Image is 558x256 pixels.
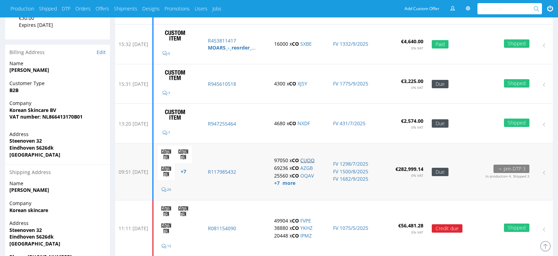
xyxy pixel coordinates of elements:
a: FV 1075/5/2025 [333,225,368,231]
strong: CO [292,157,299,164]
a: Jobs [212,5,221,12]
strong: €4,640.00 [401,38,423,45]
a: Add Custom Offer [401,3,443,14]
img: ico-item-custom-a8f9c3db6a5631ce2f509e228e8b95abde266dc4376634de7b166047de09ff05.png [175,203,192,220]
a: YKHZ [300,225,312,231]
div: Billing Address [5,45,110,60]
strong: Eindhoven 5626dk [9,144,54,151]
span: Due [436,119,445,128]
strong: Steenoven 32 [9,137,42,144]
img: ico-item-custom-a8f9c3db6a5631ce2f509e228e8b95abde266dc4376634de7b166047de09ff05.png [175,146,192,163]
a: AZGB [300,165,313,171]
strong: CO [289,120,296,127]
strong: €282,999.14 [395,166,423,172]
span: 7 [168,130,170,135]
p: 16000 x [274,40,324,47]
p: R453811417 [208,37,266,44]
span: Due [436,168,445,176]
p: Shipped [504,119,529,127]
p: → pre-DTP 3 [493,165,529,173]
strong: CO [292,232,299,239]
a: 26 [158,181,175,198]
strong: B2B [9,87,18,93]
span: Name [9,60,106,67]
p: 38880 x [274,225,324,232]
div: Shipping Address [5,164,110,180]
span: 26 [167,187,171,192]
a: OQAV [300,172,314,179]
strong: €3,225.00 [401,78,423,84]
span: Company [9,100,106,107]
p: 97050 x [274,157,324,164]
a: SXBE [300,40,312,47]
img: ico-item-custom-a8f9c3db6a5631ce2f509e228e8b95abde266dc4376634de7b166047de09ff05.png [158,146,175,163]
span: Customer Type [9,80,106,87]
p: 4300 x [274,80,324,87]
p: 0% VAT [390,173,423,178]
img: ico-item-custom-a8f9c3db6a5631ce2f509e228e8b95abde266dc4376634de7b166047de09ff05.png [158,163,175,180]
p: R947255464 [208,120,266,127]
strong: Steenoven 32 [9,227,42,233]
a: FVPE [300,217,311,224]
a: Promotions [165,5,190,12]
a: FV 1500/8/2025 [333,168,368,175]
strong: Korean Skincare BV [9,107,56,113]
p: Shipped [504,224,529,232]
a: Shipments [114,5,137,12]
p: Shipped [504,79,529,88]
img: ico-item-custom-a8f9c3db6a5631ce2f509e228e8b95abde266dc4376634de7b166047de09ff05.png [158,67,193,84]
a: Edit [97,49,106,56]
a: Production [10,5,34,12]
strong: +7 more [274,180,295,186]
td: 09:51 [DATE] [112,144,153,200]
strong: CO [292,225,299,231]
a: R081154090 [208,225,266,232]
a: Shipped [39,5,57,12]
strong: Korean skincare [9,207,48,213]
strong: [PERSON_NAME] [9,187,49,193]
td: 13:20 [DATE] [112,104,153,143]
p: 20448 x [274,232,324,239]
a: FV 1682/9/2025 [333,175,368,182]
strong: VAT number: NL866413170B01 [9,113,83,120]
a: 5 [158,44,175,61]
a: Offers [96,5,109,12]
span: 5 [168,51,170,56]
strong: [GEOGRAPHIC_DATA] [9,240,60,247]
span: Paid [436,40,445,48]
strong: Eindhoven 5626dk [9,233,54,240]
p: 0% VAT [390,125,423,130]
p: 25560 x [274,172,324,179]
a: XJSY [297,80,307,87]
p: 49904 x [274,217,324,224]
span: Company [9,200,106,207]
a: R117985432 [208,168,266,175]
p: 69236 x [274,165,324,172]
a: Designs [142,5,160,12]
a: R453811417MOARS_-_reorder_of_New_Gift_Box_220x150x55_16_000_units [208,37,266,51]
a: Users [195,5,208,12]
span: Credit due [436,224,459,233]
strong: CO [289,80,296,87]
strong: €56,481.28 [398,222,423,229]
a: FV 1775/9/2025 [333,80,368,87]
a: R945610518 [208,81,266,88]
span: Name [9,180,106,187]
p: Shipped [504,39,529,48]
strong: CO [292,172,299,179]
a: 7 [158,124,175,141]
strong: +7 [181,168,186,175]
td: 15:32 [DATE] [112,25,153,64]
a: 15 [158,237,175,254]
a: DTP [62,5,70,12]
strong: €2,574.00 [401,118,423,124]
strong: CO [292,165,299,171]
img: ico-item-custom-a8f9c3db6a5631ce2f509e228e8b95abde266dc4376634de7b166047de09ff05.png [158,220,175,237]
img: ico-item-custom-a8f9c3db6a5631ce2f509e228e8b95abde266dc4376634de7b166047de09ff05.png [158,106,193,123]
a: Orders [75,5,91,12]
span: 7 [168,91,170,96]
a: CUOO [300,157,315,164]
